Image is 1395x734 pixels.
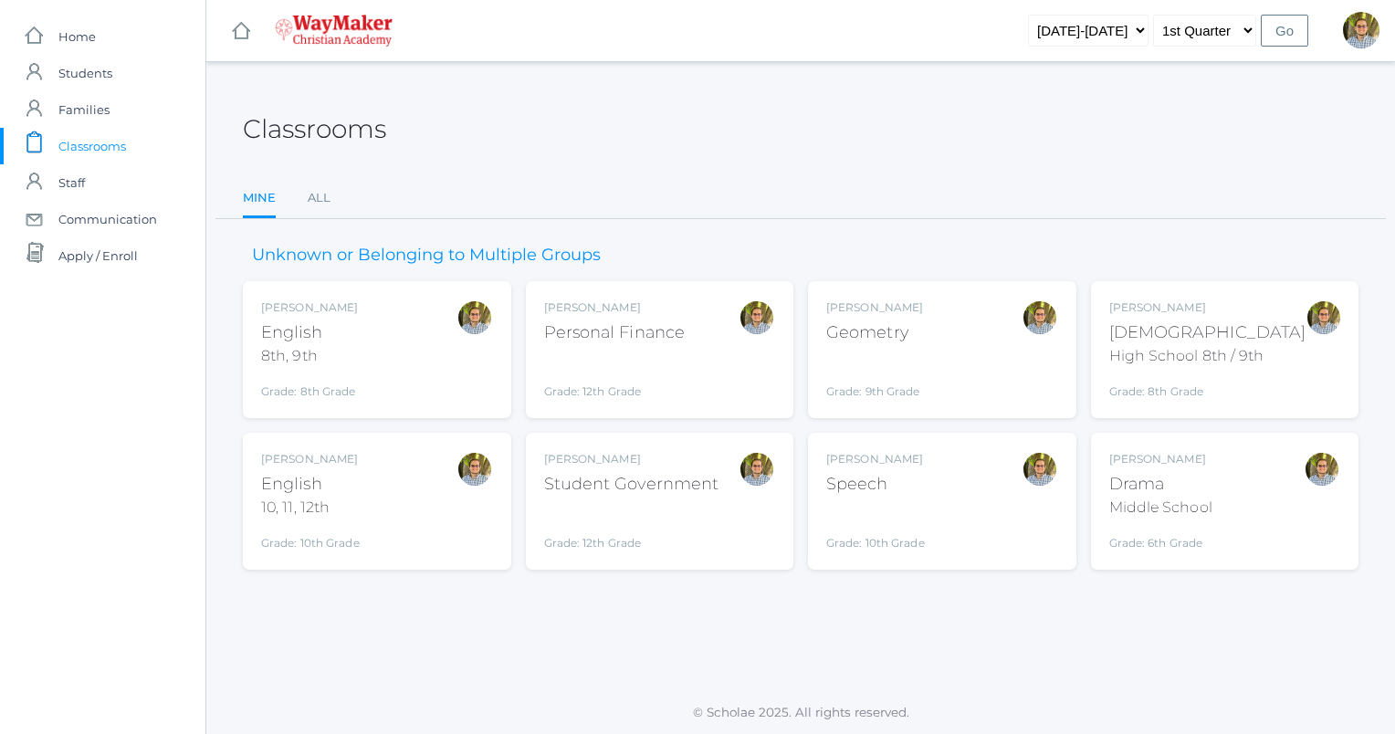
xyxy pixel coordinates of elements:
[58,18,96,55] span: Home
[1109,345,1306,367] div: High School 8th / 9th
[243,246,610,265] h3: Unknown or Belonging to Multiple Groups
[1261,15,1308,47] input: Go
[826,451,925,467] div: [PERSON_NAME]
[826,504,925,551] div: Grade: 10th Grade
[544,299,686,316] div: [PERSON_NAME]
[544,352,686,400] div: Grade: 12th Grade
[243,180,276,219] a: Mine
[1109,526,1212,551] div: Grade: 6th Grade
[826,320,923,345] div: Geometry
[456,299,493,336] div: Kylen Braileanu
[243,115,386,143] h2: Classrooms
[308,180,330,216] a: All
[58,237,138,274] span: Apply / Enroll
[1109,497,1212,519] div: Middle School
[739,299,775,336] div: Kylen Braileanu
[58,201,157,237] span: Communication
[1304,451,1340,488] div: Kylen Braileanu
[1109,320,1306,345] div: [DEMOGRAPHIC_DATA]
[261,320,358,345] div: English
[1109,374,1306,400] div: Grade: 8th Grade
[544,451,719,467] div: [PERSON_NAME]
[826,352,923,400] div: Grade: 9th Grade
[58,55,112,91] span: Students
[261,374,358,400] div: Grade: 8th Grade
[58,91,110,128] span: Families
[261,299,358,316] div: [PERSON_NAME]
[261,526,360,551] div: Grade: 10th Grade
[456,451,493,488] div: Kylen Braileanu
[261,472,360,497] div: English
[261,497,360,519] div: 10, 11, 12th
[58,128,126,164] span: Classrooms
[275,15,393,47] img: waymaker-logo-stack-white-1602f2b1af18da31a5905e9982d058868370996dac5278e84edea6dabf9a3315.png
[261,345,358,367] div: 8th, 9th
[544,504,719,551] div: Grade: 12th Grade
[1022,451,1058,488] div: Kylen Braileanu
[1306,299,1342,336] div: Kylen Braileanu
[1109,451,1212,467] div: [PERSON_NAME]
[739,451,775,488] div: Kylen Braileanu
[1022,299,1058,336] div: Kylen Braileanu
[826,299,923,316] div: [PERSON_NAME]
[1343,12,1379,48] div: Kylen Braileanu
[206,703,1395,721] p: © Scholae 2025. All rights reserved.
[1109,472,1212,497] div: Drama
[1109,299,1306,316] div: [PERSON_NAME]
[261,451,360,467] div: [PERSON_NAME]
[826,472,925,497] div: Speech
[58,164,85,201] span: Staff
[544,320,686,345] div: Personal Finance
[544,472,719,497] div: Student Government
